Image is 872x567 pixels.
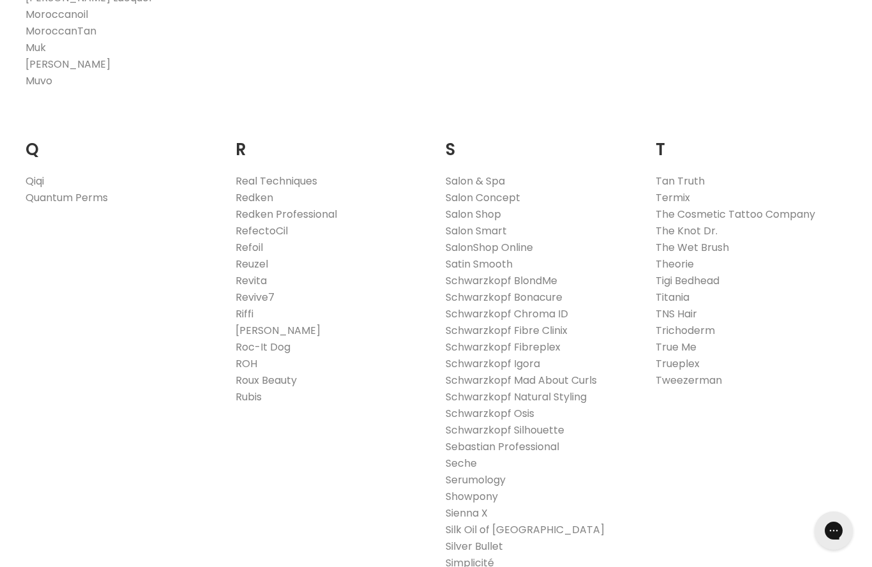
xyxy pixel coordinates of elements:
a: Titania [656,290,689,305]
a: [PERSON_NAME] [236,323,320,338]
a: SalonShop Online [446,240,533,255]
a: Schwarzkopf Silhouette [446,423,564,437]
a: The Wet Brush [656,240,729,255]
a: Tweezerman [656,373,722,388]
a: Schwarzkopf Mad About Curls [446,373,597,388]
a: Sienna X [446,506,488,520]
iframe: Gorgias live chat messenger [808,507,859,554]
a: Sebastian Professional [446,439,559,454]
a: Satin Smooth [446,257,513,271]
a: Tan Truth [656,174,705,188]
a: Schwarzkopf Bonacure [446,290,562,305]
a: Trueplex [656,356,700,371]
a: Revive7 [236,290,274,305]
a: Schwarzkopf Fibreplex [446,340,560,354]
a: True Me [656,340,696,354]
a: Theorie [656,257,694,271]
a: The Cosmetic Tattoo Company [656,207,815,222]
a: Salon Shop [446,207,501,222]
a: Showpony [446,489,498,504]
h2: T [656,120,846,163]
a: Rubis [236,389,262,404]
a: Quantum Perms [26,190,108,205]
a: Trichoderm [656,323,715,338]
a: Tigi Bedhead [656,273,719,288]
a: ROH [236,356,257,371]
a: TNS Hair [656,306,697,321]
a: Reuzel [236,257,268,271]
a: [PERSON_NAME] [26,57,110,72]
a: Termix [656,190,690,205]
a: Roux Beauty [236,373,297,388]
a: Qiqi [26,174,44,188]
a: Schwarzkopf Fibre Clinix [446,323,568,338]
a: Salon Concept [446,190,520,205]
a: Muk [26,40,46,55]
h2: Q [26,120,216,163]
a: Schwarzkopf Natural Styling [446,389,587,404]
a: Revita [236,273,267,288]
a: Schwarzkopf Chroma ID [446,306,568,321]
a: Redken Professional [236,207,337,222]
a: Refoil [236,240,263,255]
a: Silver Bullet [446,539,503,554]
a: MoroccanTan [26,24,96,38]
a: Schwarzkopf BlondMe [446,273,557,288]
a: Muvo [26,73,52,88]
a: Silk Oil of [GEOGRAPHIC_DATA] [446,522,605,537]
a: Real Techniques [236,174,317,188]
a: Salon Smart [446,223,507,238]
h2: S [446,120,636,163]
a: Moroccanoil [26,7,88,22]
a: Schwarzkopf Igora [446,356,540,371]
a: Redken [236,190,273,205]
a: The Knot Dr. [656,223,718,238]
a: Salon & Spa [446,174,505,188]
a: Serumology [446,472,506,487]
a: Riffi [236,306,253,321]
a: Schwarzkopf Osis [446,406,534,421]
h2: R [236,120,426,163]
a: Seche [446,456,477,471]
a: RefectoCil [236,223,288,238]
a: Roc-It Dog [236,340,290,354]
